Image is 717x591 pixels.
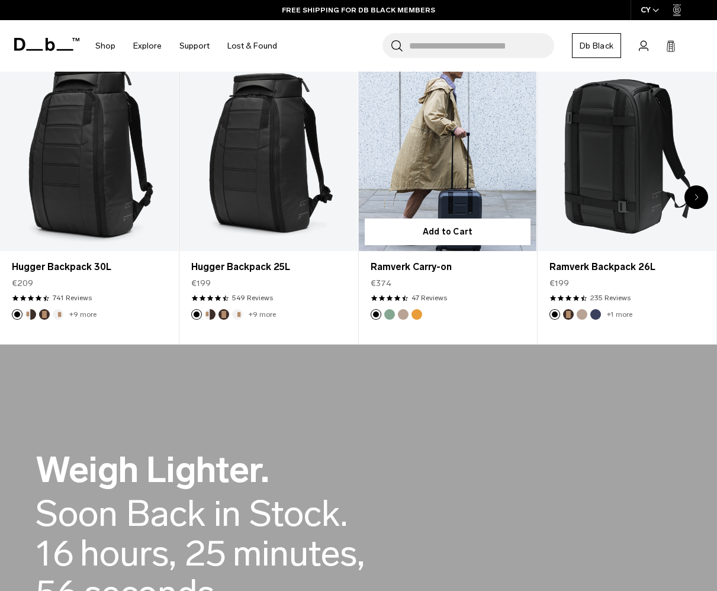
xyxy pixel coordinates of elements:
[86,20,286,72] nav: Main Navigation
[549,277,569,290] span: €199
[179,25,210,67] a: Support
[39,309,50,320] button: Espresso
[69,310,97,319] a: +9 more
[365,219,531,245] button: Add to Cart
[233,534,365,573] span: minutes
[80,534,176,573] span: hours,
[359,53,537,251] a: Ramverk Carry-on
[577,309,587,320] button: Fogbow Beige
[572,33,621,58] a: Db Black
[538,53,717,345] div: 4 / 20
[232,309,243,320] button: Oatmilk
[36,452,420,488] h2: Weigh Lighter.
[12,309,22,320] button: Black Out
[411,293,447,303] a: 47 reviews
[371,309,381,320] button: Black Out
[549,260,704,274] a: Ramverk Backpack 26L
[36,494,348,534] div: Soon Back in Stock.
[359,53,538,345] div: 3 / 20
[607,310,632,319] a: +1 more
[411,309,422,320] button: Parhelion Orange
[191,309,202,320] button: Black Out
[684,185,708,209] div: Next slide
[249,310,276,319] a: +9 more
[549,309,560,320] button: Black Out
[384,309,395,320] button: Green Ray
[590,309,601,320] button: Blue Hour
[36,534,74,573] span: 16
[563,309,574,320] button: Espresso
[232,293,273,303] a: 549 reviews
[371,260,525,274] a: Ramverk Carry-on
[179,53,358,251] a: Hugger Backpack 25L
[357,532,365,575] span: ,
[590,293,631,303] a: 235 reviews
[218,309,229,320] button: Espresso
[12,277,33,290] span: €209
[133,25,162,67] a: Explore
[191,277,211,290] span: €199
[185,534,227,573] span: 25
[53,293,92,303] a: 741 reviews
[53,309,63,320] button: Oatmilk
[12,260,166,274] a: Hugger Backpack 30L
[25,309,36,320] button: Cappuccino
[205,309,216,320] button: Cappuccino
[538,53,716,251] a: Ramverk Backpack 26L
[179,53,359,345] div: 2 / 20
[282,5,435,15] a: FREE SHIPPING FOR DB BLACK MEMBERS
[95,25,115,67] a: Shop
[398,309,409,320] button: Fogbow Beige
[227,25,277,67] a: Lost & Found
[371,277,391,290] span: €374
[191,260,346,274] a: Hugger Backpack 25L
